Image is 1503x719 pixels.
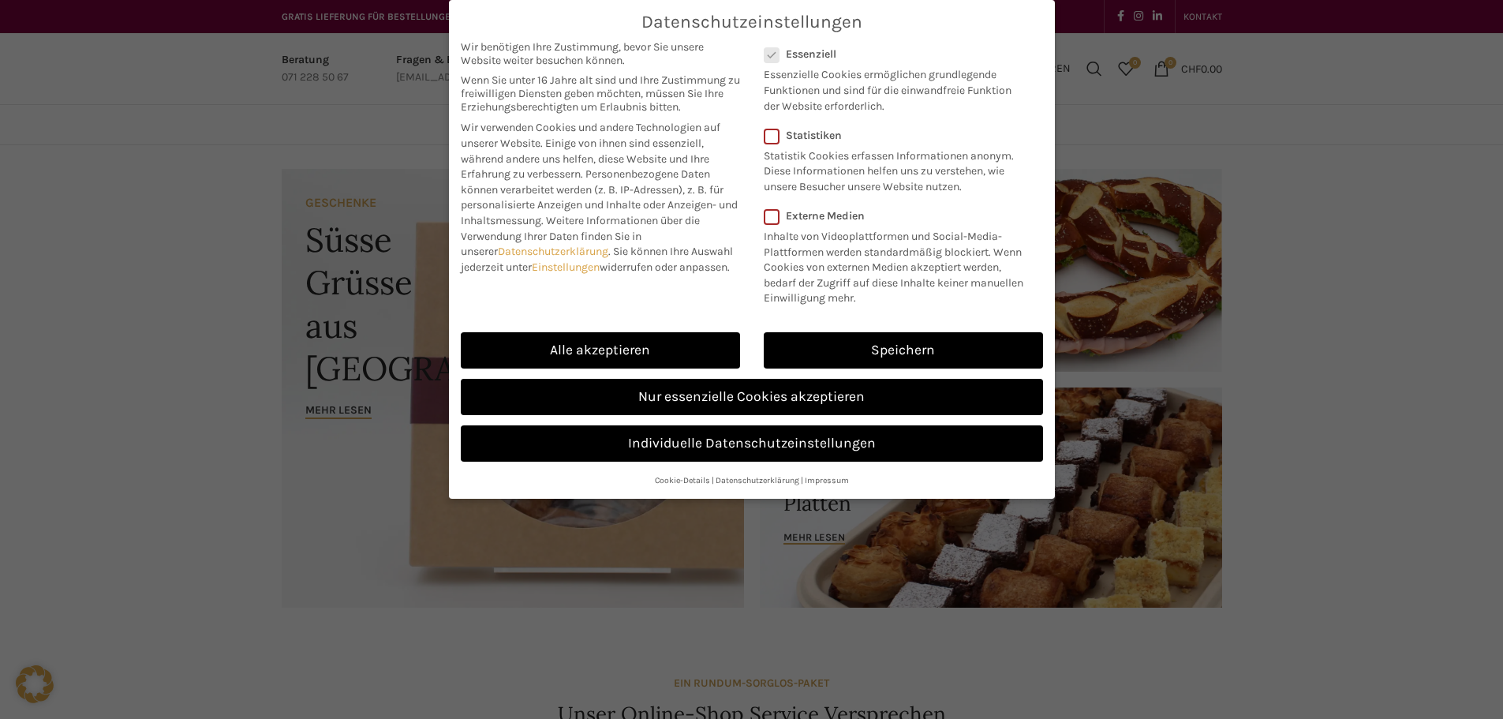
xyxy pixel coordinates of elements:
span: Wir benötigen Ihre Zustimmung, bevor Sie unsere Website weiter besuchen können. [461,40,740,67]
span: Weitere Informationen über die Verwendung Ihrer Daten finden Sie in unserer . [461,214,700,258]
span: Datenschutzeinstellungen [641,12,862,32]
a: Impressum [805,475,849,485]
a: Datenschutzerklärung [498,245,608,258]
a: Speichern [764,332,1043,369]
span: Personenbezogene Daten können verarbeitet werden (z. B. IP-Adressen), z. B. für personalisierte A... [461,167,738,227]
p: Statistik Cookies erfassen Informationen anonym. Diese Informationen helfen uns zu verstehen, wie... [764,142,1023,195]
label: Externe Medien [764,209,1033,223]
span: Wenn Sie unter 16 Jahre alt sind und Ihre Zustimmung zu freiwilligen Diensten geben möchten, müss... [461,73,740,114]
a: Nur essenzielle Cookies akzeptieren [461,379,1043,415]
p: Inhalte von Videoplattformen und Social-Media-Plattformen werden standardmäßig blockiert. Wenn Co... [764,223,1033,306]
a: Einstellungen [532,260,600,274]
a: Cookie-Details [655,475,710,485]
label: Essenziell [764,47,1023,61]
a: Datenschutzerklärung [716,475,799,485]
span: Sie können Ihre Auswahl jederzeit unter widerrufen oder anpassen. [461,245,733,274]
span: Wir verwenden Cookies und andere Technologien auf unserer Website. Einige von ihnen sind essenzie... [461,121,720,181]
a: Alle akzeptieren [461,332,740,369]
a: Individuelle Datenschutzeinstellungen [461,425,1043,462]
label: Statistiken [764,129,1023,142]
p: Essenzielle Cookies ermöglichen grundlegende Funktionen und sind für die einwandfreie Funktion de... [764,61,1023,114]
